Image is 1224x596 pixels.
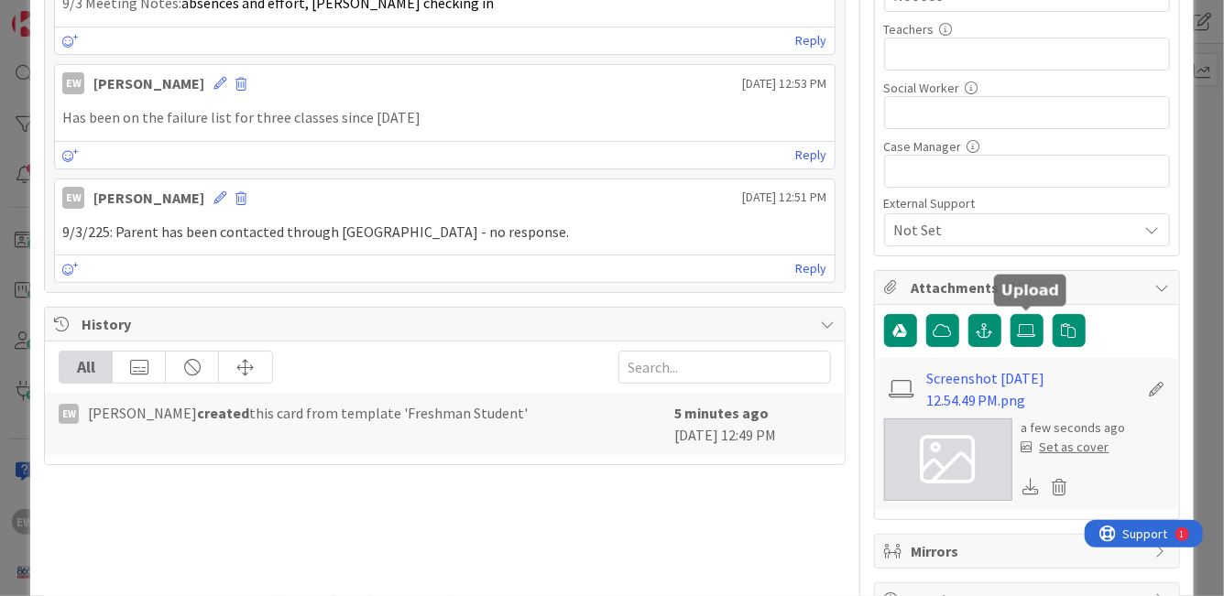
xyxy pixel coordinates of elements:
[796,29,827,52] a: Reply
[912,540,1146,562] span: Mirrors
[1001,281,1059,298] h5: Upload
[62,187,84,209] div: EW
[82,313,811,335] span: History
[88,402,528,424] span: [PERSON_NAME] this card from template 'Freshman Student'
[1022,418,1126,438] div: a few seconds ago
[59,404,79,424] div: EW
[62,107,826,128] p: Has been on the failure list for three classes since [DATE]
[60,352,113,383] div: All
[884,80,960,96] label: Social Worker
[62,72,84,94] div: EW
[796,257,827,280] a: Reply
[618,351,831,384] input: Search...
[93,187,204,209] div: [PERSON_NAME]
[743,74,827,93] span: [DATE] 12:53 PM
[1022,475,1042,499] div: Download
[197,404,249,422] b: created
[675,402,831,446] div: [DATE] 12:49 PM
[95,7,100,22] div: 1
[884,197,1170,210] div: External Support
[93,72,204,94] div: [PERSON_NAME]
[743,188,827,207] span: [DATE] 12:51 PM
[675,404,770,422] b: 5 minutes ago
[796,144,827,167] a: Reply
[912,276,1146,298] span: Attachments
[1022,438,1109,457] div: Set as cover
[62,222,569,241] span: 9/3/225: Parent has been contacted through [GEOGRAPHIC_DATA] - no response.
[38,3,83,25] span: Support
[884,138,962,155] label: Case Manager
[894,219,1138,241] span: Not Set
[926,367,1139,411] a: Screenshot [DATE] 12.54.49 PM.png
[884,21,934,38] label: Teachers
